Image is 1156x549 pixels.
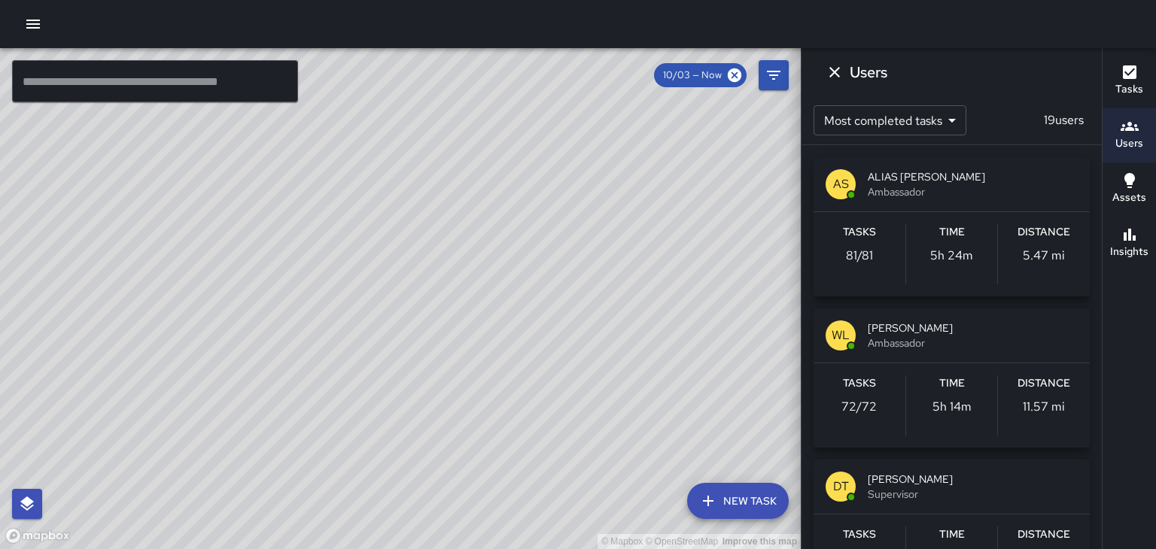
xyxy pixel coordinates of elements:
p: WL [832,326,850,344]
p: 5h 24m [930,247,973,265]
div: 10/03 — Now [654,63,747,87]
h6: Insights [1110,244,1148,260]
span: Supervisor [868,487,1078,502]
h6: Time [939,375,965,392]
span: Ambassador [868,335,1078,350]
p: 5.47 mi [1023,247,1065,265]
h6: Users [850,60,887,84]
p: 19 users [1038,111,1090,129]
p: 11.57 mi [1023,398,1065,416]
button: Tasks [1103,54,1156,108]
h6: Assets [1112,190,1146,206]
h6: Tasks [1115,81,1143,98]
button: Users [1103,108,1156,162]
h6: Tasks [843,526,876,543]
button: WL[PERSON_NAME]AmbassadorTasks72/72Time5h 14mDistance11.57 mi [814,308,1090,447]
h6: Tasks [843,375,876,392]
span: Ambassador [868,184,1078,199]
button: Assets [1103,162,1156,217]
span: 10/03 — Now [654,68,731,83]
h6: Distance [1018,375,1070,392]
button: New Task [687,483,789,519]
p: 81 / 81 [846,247,873,265]
span: [PERSON_NAME] [868,320,1078,335]
button: Insights [1103,217,1156,271]
span: ALIAS [PERSON_NAME] [868,169,1078,184]
p: DT [833,478,849,496]
button: Filters [759,60,789,90]
h6: Users [1115,135,1143,152]
p: 72 / 72 [841,398,877,416]
h6: Distance [1018,224,1070,241]
h6: Distance [1018,526,1070,543]
span: [PERSON_NAME] [868,472,1078,487]
h6: Time [939,224,965,241]
div: Most completed tasks [814,105,966,135]
p: 5h 14m [932,398,972,416]
h6: Tasks [843,224,876,241]
h6: Time [939,526,965,543]
p: AS [833,175,849,193]
button: Dismiss [820,57,850,87]
button: ASALIAS [PERSON_NAME]AmbassadorTasks81/81Time5h 24mDistance5.47 mi [814,157,1090,296]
